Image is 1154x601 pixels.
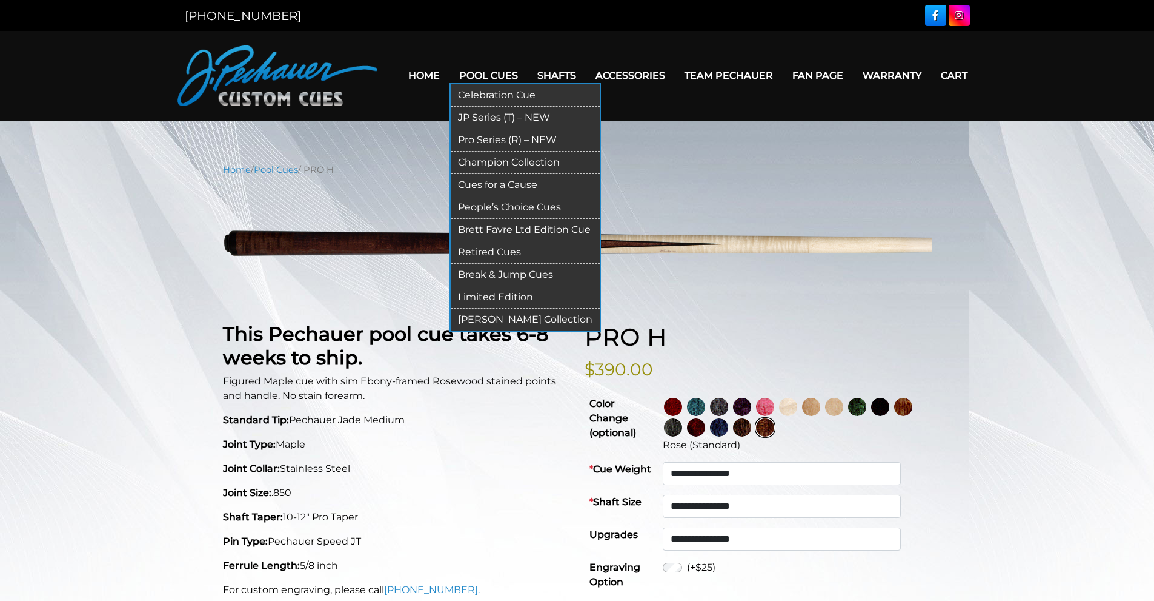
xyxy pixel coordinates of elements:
a: [PHONE_NUMBER]. [384,584,480,596]
strong: Shaft Taper: [223,511,283,523]
img: Natural [802,398,820,416]
img: Purple [733,398,751,416]
p: Pechauer Jade Medium [223,413,570,428]
img: Pechauer Custom Cues [177,45,377,106]
a: [PERSON_NAME] Collection [451,309,600,331]
a: Accessories [586,60,675,91]
img: Blue [710,418,728,437]
a: [PHONE_NUMBER] [185,8,301,23]
strong: Standard Tip: [223,414,289,426]
img: Green [848,398,866,416]
bdi: $390.00 [585,359,653,380]
strong: Color Change (optional) [589,398,636,438]
img: Smoke [710,398,728,416]
a: Pool Cues [254,164,298,175]
strong: Shaft Size [589,496,642,508]
img: Carbon [664,418,682,437]
a: Home [223,164,251,175]
img: Rose [756,418,774,437]
p: Figured Maple cue with sim Ebony-framed Rosewood stained points and handle. No stain forearm. [223,374,570,403]
a: Shafts [528,60,586,91]
img: No Stain [779,398,797,416]
a: Cues for a Cause [451,174,600,196]
a: Fan Page [783,60,853,91]
a: Break & Jump Cues [451,264,600,286]
p: Stainless Steel [223,462,570,476]
strong: Ferrule Length: [223,560,300,571]
a: JP Series (T) – NEW [451,107,600,129]
strong: This Pechauer pool cue takes 6-8 weeks to ship. [223,322,549,369]
nav: Breadcrumb [223,163,932,176]
strong: Pin Type: [223,536,268,547]
strong: Engraving Option [589,562,640,588]
a: Warranty [853,60,931,91]
strong: Upgrades [589,529,638,540]
a: Home [399,60,449,91]
strong: Joint Type: [223,438,276,450]
img: Light Natural [825,398,843,416]
img: Burgundy [687,418,705,437]
a: Brett Favre Ltd Edition Cue [451,219,600,241]
a: Pro Series (R) – NEW [451,129,600,152]
a: Champion Collection [451,152,600,174]
p: .850 [223,486,570,500]
a: People’s Choice Cues [451,196,600,219]
p: Pechauer Speed JT [223,534,570,549]
label: (+$25) [687,560,715,575]
strong: Joint Collar: [223,463,280,474]
img: Ebony [871,398,889,416]
div: Rose (Standard) [663,438,927,452]
img: Chestnut [894,398,912,416]
strong: Joint Size: [223,487,271,499]
img: Wine [664,398,682,416]
p: 5/8 inch [223,559,570,573]
img: Black Palm [733,418,751,437]
p: For custom engraving, please call [223,583,570,597]
a: Celebration Cue [451,84,600,107]
img: Turquoise [687,398,705,416]
a: Retired Cues [451,241,600,264]
a: Team Pechauer [675,60,783,91]
a: Limited Edition [451,286,600,309]
p: 10-12" Pro Taper [223,510,570,525]
a: Pool Cues [449,60,528,91]
p: Maple [223,437,570,452]
a: Cart [931,60,977,91]
img: Pink [756,398,774,416]
strong: Cue Weight [589,463,651,475]
h1: PRO H [585,323,932,352]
